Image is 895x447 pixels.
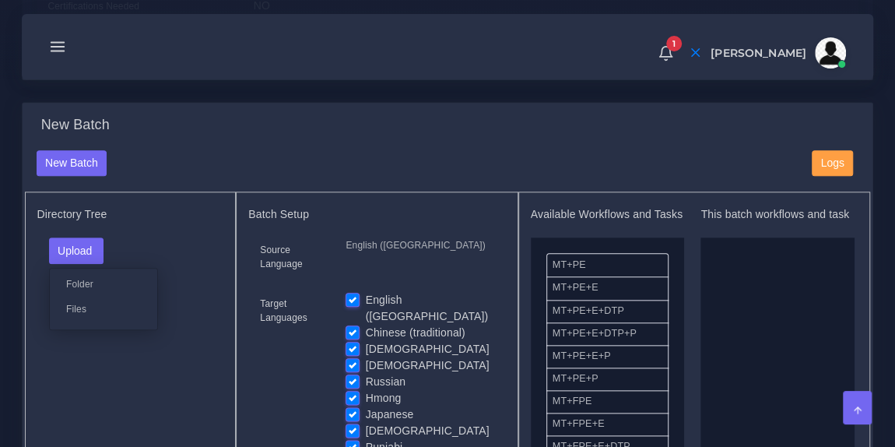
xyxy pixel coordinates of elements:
[812,150,853,177] button: Logs
[546,413,669,436] li: MT+FPE+E
[41,117,110,134] h4: New Batch
[546,253,669,277] li: MT+PE
[711,48,806,58] span: [PERSON_NAME]
[366,390,402,407] label: Hmong
[366,374,406,390] label: Russian
[820,157,844,169] span: Logs
[546,345,669,368] li: MT+PE+E+P
[531,208,685,221] h5: Available Workflows and Tasks
[37,208,224,221] h5: Directory Tree
[366,407,414,423] label: Japanese
[49,268,158,330] div: Upload
[546,322,669,346] li: MT+PE+E+DTP+P
[248,208,505,221] h5: Batch Setup
[366,357,490,374] label: [DEMOGRAPHIC_DATA]
[346,238,493,254] p: English ([GEOGRAPHIC_DATA])
[700,208,855,221] h5: This batch workflows and task
[366,423,490,439] label: [DEMOGRAPHIC_DATA]
[366,325,465,341] label: Chinese (traditional)
[703,37,851,69] a: [PERSON_NAME]avatar
[546,300,669,323] li: MT+PE+E+DTP
[366,341,490,357] label: [DEMOGRAPHIC_DATA]
[546,368,669,391] li: MT+PE+P
[546,276,669,300] li: MT+PE+E
[50,299,157,319] label: Files
[37,150,107,177] button: New Batch
[260,243,322,271] label: Source Language
[366,292,494,325] label: English ([GEOGRAPHIC_DATA])
[260,297,322,325] label: Target Languages
[652,44,679,62] a: 1
[546,390,669,414] li: MT+FPE
[49,238,104,264] button: Upload
[50,274,157,294] label: Folder
[666,36,682,51] span: 1
[37,156,107,168] a: New Batch
[815,37,846,69] img: avatar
